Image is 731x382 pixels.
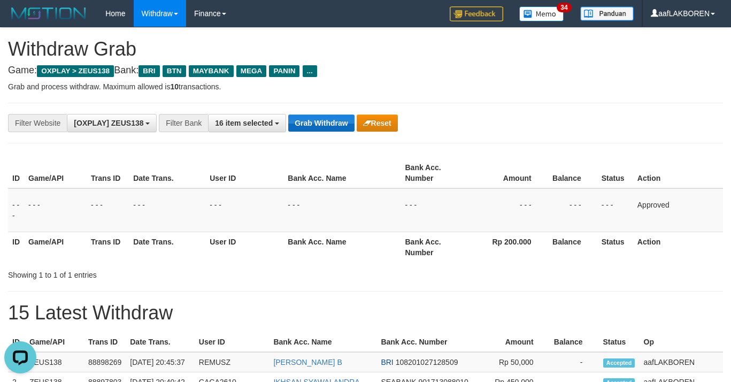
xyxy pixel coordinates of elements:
[479,332,549,352] th: Amount
[8,332,25,352] th: ID
[633,232,723,262] th: Action
[548,188,597,232] td: - - -
[640,352,724,372] td: aafLAKBOREN
[401,158,472,188] th: Bank Acc. Number
[74,119,143,127] span: [OXPLAY] ZEUS138
[189,65,234,77] span: MAYBANK
[8,265,297,280] div: Showing 1 to 1 of 1 entries
[357,114,398,132] button: Reset
[273,358,342,366] a: [PERSON_NAME] B
[87,232,129,262] th: Trans ID
[283,232,401,262] th: Bank Acc. Name
[126,332,195,352] th: Date Trans.
[597,232,633,262] th: Status
[599,332,640,352] th: Status
[4,4,36,36] button: Open LiveChat chat widget
[37,65,114,77] span: OXPLAY > ZEUS138
[396,358,458,366] span: Copy 108201027128509 to clipboard
[401,188,472,232] td: - - -
[8,188,24,232] td: - - -
[401,232,472,262] th: Bank Acc. Number
[236,65,267,77] span: MEGA
[8,302,723,324] h1: 15 Latest Withdraw
[303,65,317,77] span: ...
[205,232,283,262] th: User ID
[24,188,87,232] td: - - -
[8,5,89,21] img: MOTION_logo.png
[376,332,479,352] th: Bank Acc. Number
[381,358,393,366] span: BRI
[550,352,599,372] td: -
[473,232,548,262] th: Rp 200.000
[479,352,549,372] td: Rp 50,000
[473,188,548,232] td: - - -
[208,114,286,132] button: 16 item selected
[557,3,571,12] span: 34
[84,352,126,372] td: 88898269
[24,232,87,262] th: Game/API
[8,232,24,262] th: ID
[159,114,208,132] div: Filter Bank
[8,81,723,92] p: Grab and process withdraw. Maximum allowed is transactions.
[548,232,597,262] th: Balance
[597,158,633,188] th: Status
[548,158,597,188] th: Balance
[25,332,84,352] th: Game/API
[25,352,84,372] td: ZEUS138
[138,65,159,77] span: BRI
[129,232,205,262] th: Date Trans.
[8,158,24,188] th: ID
[215,119,273,127] span: 16 item selected
[633,158,723,188] th: Action
[288,114,354,132] button: Grab Withdraw
[519,6,564,21] img: Button%20Memo.svg
[269,65,299,77] span: PANIN
[8,39,723,60] h1: Withdraw Grab
[550,332,599,352] th: Balance
[67,114,157,132] button: [OXPLAY] ZEUS138
[450,6,503,21] img: Feedback.jpg
[205,188,283,232] td: - - -
[126,352,195,372] td: [DATE] 20:45:37
[8,65,723,76] h4: Game: Bank:
[283,158,401,188] th: Bank Acc. Name
[633,188,723,232] td: Approved
[129,188,205,232] td: - - -
[597,188,633,232] td: - - -
[580,6,634,21] img: panduan.png
[84,332,126,352] th: Trans ID
[473,158,548,188] th: Amount
[205,158,283,188] th: User ID
[195,352,270,372] td: REMUSZ
[24,158,87,188] th: Game/API
[283,188,401,232] td: - - -
[8,114,67,132] div: Filter Website
[603,358,635,368] span: Accepted
[163,65,186,77] span: BTN
[269,332,376,352] th: Bank Acc. Name
[640,332,724,352] th: Op
[87,158,129,188] th: Trans ID
[129,158,205,188] th: Date Trans.
[87,188,129,232] td: - - -
[170,82,179,91] strong: 10
[195,332,270,352] th: User ID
